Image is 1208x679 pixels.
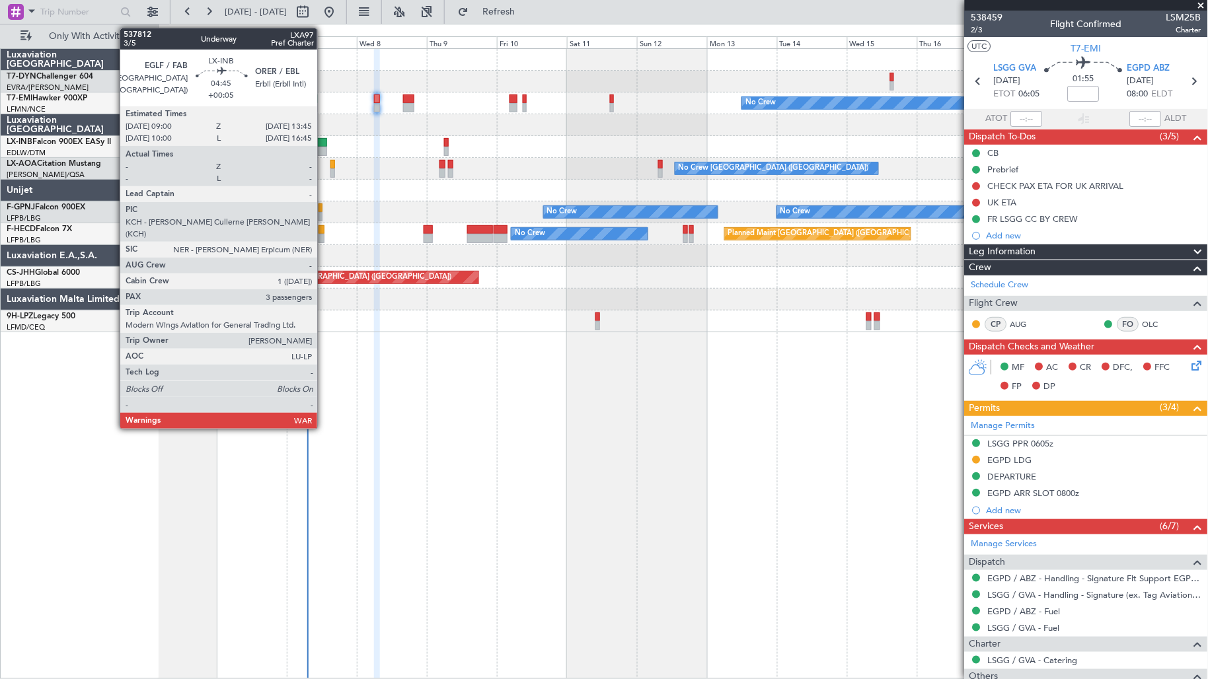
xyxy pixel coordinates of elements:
div: Mon 6 [217,36,287,48]
a: Schedule Crew [971,279,1029,292]
div: CP [985,317,1007,332]
a: T7-EMIHawker 900XP [7,94,87,102]
span: Dispatch [969,555,1006,570]
span: 9H-LPZ [7,312,33,320]
div: Unplanned Maint [GEOGRAPHIC_DATA] ([GEOGRAPHIC_DATA]) [241,202,458,222]
a: F-GPNJFalcon 900EX [7,203,85,211]
span: T7-DYN [7,73,36,81]
div: No Crew [745,93,776,113]
span: (3/4) [1160,400,1180,414]
a: F-HECDFalcon 7X [7,225,72,233]
span: ELDT [1152,88,1173,101]
div: Mon 13 [707,36,777,48]
span: Crew [969,260,992,275]
div: Thu 16 [917,36,987,48]
span: Services [969,519,1004,534]
span: T7-EMI [7,94,32,102]
a: Manage Services [971,538,1038,551]
span: ATOT [986,112,1008,125]
span: [DATE] [1127,75,1154,88]
div: FO [1117,317,1139,332]
input: --:-- [1011,111,1043,127]
span: Dispatch Checks and Weather [969,339,1095,355]
a: [PERSON_NAME]/QSA [7,170,85,180]
span: Leg Information [969,244,1036,260]
span: DFC, [1114,361,1133,375]
span: AC [1047,361,1059,375]
div: Tue 7 [287,36,357,48]
a: LFPB/LBG [7,279,41,289]
div: Wed 15 [847,36,917,48]
span: Refresh [471,7,527,17]
span: EGPD ABZ [1127,62,1170,75]
a: 9H-LPZLegacy 500 [7,312,75,320]
a: LFMD/CEQ [7,322,45,332]
div: Sat 11 [567,36,637,48]
div: No Crew [GEOGRAPHIC_DATA] ([GEOGRAPHIC_DATA]) [679,159,869,178]
div: DEPARTURE [988,471,1037,482]
a: LFMN/NCE [7,104,46,114]
span: CS-JHH [7,269,35,277]
span: Permits [969,401,1000,416]
span: (3/5) [1160,129,1180,143]
span: [DATE] - [DATE] [225,6,287,18]
a: T7-DYNChallenger 604 [7,73,93,81]
div: [DATE] [161,26,183,38]
span: 08:00 [1127,88,1149,101]
span: CR [1080,361,1092,375]
div: LSGG PPR 0605z [988,438,1054,449]
span: 06:05 [1019,88,1040,101]
span: F-GPNJ [7,203,35,211]
span: LX-INB [7,138,32,146]
span: MF [1012,361,1025,375]
span: T7-EMI [1071,42,1102,55]
div: Planned Maint [GEOGRAPHIC_DATA] ([GEOGRAPHIC_DATA]) [728,224,936,244]
div: No Crew [780,202,811,222]
a: EGPD / ABZ - Fuel [988,606,1061,617]
button: Refresh [451,1,531,22]
span: Only With Activity [34,32,139,41]
a: EVRA/[PERSON_NAME] [7,83,89,92]
div: Sun 12 [637,36,707,48]
a: Manage Permits [971,419,1036,433]
span: Charter [969,637,1001,652]
a: EGPD / ABZ - Handling - Signature Flt Support EGPD / ABZ [988,573,1201,584]
a: LFPB/LBG [7,235,41,245]
div: Flight Confirmed [1051,18,1122,32]
span: DP [1044,380,1056,394]
div: Prebrief [988,164,1019,175]
div: EGPD LDG [988,454,1032,466]
span: 01:55 [1073,73,1094,86]
span: F-HECD [7,225,36,233]
div: Wed 8 [357,36,427,48]
span: 538459 [971,11,1003,24]
div: UK ETA [988,197,1017,208]
span: ALDT [1165,112,1187,125]
div: FR LSGG CC BY CREW [988,213,1078,225]
div: No Crew [547,202,578,222]
div: EGPD ARR SLOT 0800z [988,487,1080,499]
div: Add new [987,505,1201,516]
div: Tue 14 [777,36,847,48]
div: Planned Maint [GEOGRAPHIC_DATA] ([GEOGRAPHIC_DATA]) [244,268,452,287]
input: Trip Number [40,2,116,22]
span: FFC [1155,361,1170,375]
div: CB [988,147,999,159]
span: Charter [1166,24,1201,36]
span: LSGG GVA [994,62,1037,75]
a: LSGG / GVA - Handling - Signature (ex. Tag Aviation) LSGG / GVA [988,589,1201,600]
div: Fri 10 [497,36,567,48]
span: FP [1012,380,1022,394]
a: CS-JHHGlobal 6000 [7,269,80,277]
span: [DATE] [994,75,1021,88]
span: Flight Crew [969,296,1018,311]
a: LFPB/LBG [7,213,41,223]
a: LSGG / GVA - Catering [988,655,1078,666]
div: No Crew [515,224,545,244]
div: CHECK PAX ETA FOR UK ARRIVAL [988,180,1124,192]
a: LX-INBFalcon 900EX EASy II [7,138,111,146]
a: OLC [1143,318,1172,330]
span: 2/3 [971,24,1003,36]
div: Thu 9 [427,36,497,48]
div: Sun 5 [147,36,217,48]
